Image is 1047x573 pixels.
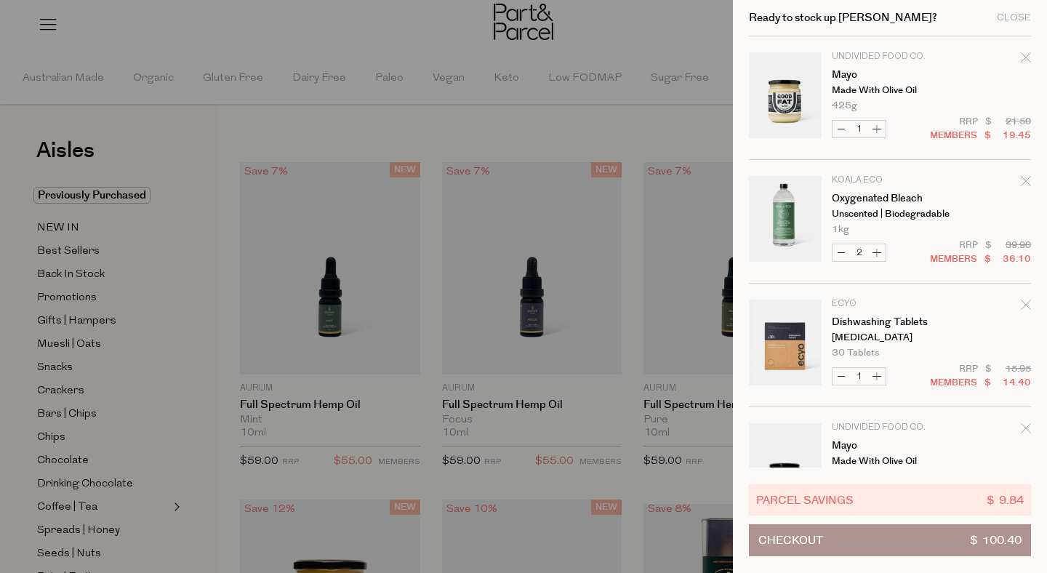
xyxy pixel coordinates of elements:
[832,209,944,219] p: Unscented | Biodegradable
[758,525,823,556] span: Checkout
[832,300,944,308] p: Ecyo
[756,492,854,508] span: Parcel Savings
[970,525,1022,556] span: $ 100.40
[832,52,944,61] p: Undivided Food Co.
[850,244,868,261] input: QTY Oxygenated Bleach
[832,333,944,342] p: [MEDICAL_DATA]
[832,317,944,327] a: Dishwashing Tablets
[832,225,849,234] span: 1kg
[1021,50,1031,70] div: Remove Mayo
[850,121,868,137] input: QTY Mayo
[832,70,944,80] a: Mayo
[832,423,944,432] p: Undivided Food Co.
[832,101,857,111] span: 425g
[1021,297,1031,317] div: Remove Dishwashing Tablets
[987,492,1024,508] span: $ 9.84
[1021,174,1031,193] div: Remove Oxygenated Bleach
[832,348,879,358] span: 30 Tablets
[749,524,1031,556] button: Checkout$ 100.40
[832,441,944,451] a: Mayo
[832,457,944,466] p: Made with Olive Oil
[749,12,937,23] h2: Ready to stock up [PERSON_NAME]?
[850,368,868,385] input: QTY Dishwashing Tablets
[832,193,944,204] a: Oxygenated Bleach
[1021,421,1031,441] div: Remove Mayo
[997,13,1031,23] div: Close
[832,176,944,185] p: Koala Eco
[832,86,944,95] p: Made with Olive Oil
